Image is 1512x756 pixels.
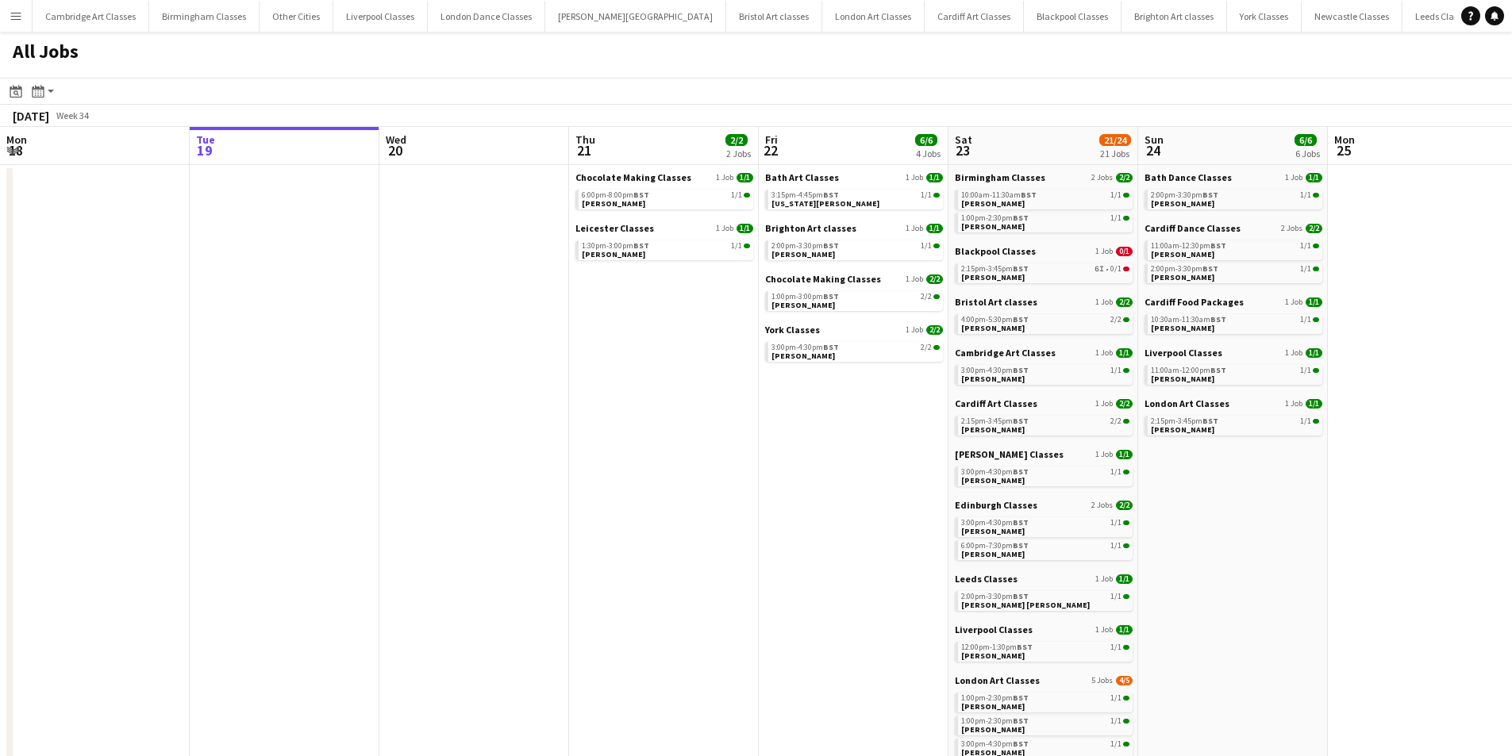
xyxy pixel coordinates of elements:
[1300,265,1311,273] span: 1/1
[1095,265,1104,273] span: 6I
[955,296,1133,347] div: Bristol Art classes1 Job2/24:00pm-5:30pmBST2/2[PERSON_NAME]
[260,1,333,32] button: Other Cities
[1123,368,1129,373] span: 1/1
[716,173,733,182] span: 1 Job
[955,397,1133,448] div: Cardiff Art Classes1 Job2/22:15pm-3:45pmBST2/2[PERSON_NAME]
[961,365,1129,383] a: 3:00pm-4:30pmBST1/1[PERSON_NAME]
[916,148,941,159] div: 4 Jobs
[1313,193,1319,198] span: 1/1
[1110,717,1121,725] span: 1/1
[955,171,1133,245] div: Birmingham Classes2 Jobs2/210:00am-11:30amBST1/1[PERSON_NAME]1:00pm-2:30pmBST1/1[PERSON_NAME]
[194,141,215,159] span: 19
[1013,365,1029,375] span: BST
[1013,263,1029,274] span: BST
[961,643,1033,651] span: 12:00pm-1:30pm
[582,191,649,199] span: 6:00pm-8:00pm
[1017,642,1033,652] span: BST
[823,240,839,251] span: BST
[765,132,778,147] span: Fri
[1110,740,1121,748] span: 1/1
[961,316,1029,324] span: 4:00pm-5:30pm
[1145,171,1232,183] span: Bath Dance Classes
[771,191,839,199] span: 3:15pm-4:45pm
[1313,419,1319,424] span: 1/1
[1285,297,1302,307] span: 1 Job
[1116,247,1133,256] span: 0/1
[1145,171,1322,222] div: Bath Dance Classes1 Job1/12:00pm-3:30pmBST1/1[PERSON_NAME]
[823,291,839,301] span: BST
[961,466,1129,485] a: 3:00pm-4:30pmBST1/1[PERSON_NAME]
[1145,171,1322,183] a: Bath Dance Classes1 Job1/1
[765,222,856,234] span: Brighton Art classes
[1227,1,1302,32] button: York Classes
[961,314,1129,332] a: 4:00pm-5:30pmBST2/2[PERSON_NAME]
[961,468,1029,476] span: 3:00pm-4:30pm
[771,351,835,361] span: David Dorton
[1123,594,1129,599] span: 1/1
[1095,399,1113,409] span: 1 Job
[1145,296,1322,308] a: Cardiff Food Packages1 Job1/1
[737,224,753,233] span: 1/1
[1145,222,1322,234] a: Cardiff Dance Classes2 Jobs2/2
[1013,416,1029,426] span: BST
[961,593,1029,601] span: 2:00pm-3:30pm
[1300,366,1311,374] span: 1/1
[765,222,943,273] div: Brighton Art classes1 Job1/12:00pm-3:30pmBST1/1[PERSON_NAME]
[1285,348,1302,358] span: 1 Job
[1285,399,1302,409] span: 1 Job
[955,674,1133,686] a: London Art Classes5 Jobs4/5
[926,274,943,284] span: 2/2
[921,293,932,301] span: 2/2
[1099,134,1131,146] span: 21/24
[765,222,943,234] a: Brighton Art classes1 Job1/1
[955,448,1133,460] a: [PERSON_NAME] Classes1 Job1/1
[1151,416,1319,434] a: 2:15pm-3:45pmBST1/1[PERSON_NAME]
[765,273,943,324] div: Chocolate Making Classes1 Job2/21:00pm-3:00pmBST2/2[PERSON_NAME]
[1110,593,1121,601] span: 1/1
[196,132,215,147] span: Tue
[955,573,1018,585] span: Leeds Classes
[1295,148,1320,159] div: 6 Jobs
[575,132,595,147] span: Thu
[1281,224,1302,233] span: 2 Jobs
[906,325,923,335] span: 1 Job
[4,141,27,159] span: 18
[961,265,1129,273] div: •
[13,108,49,124] div: [DATE]
[955,448,1064,460] span: Chester Classes
[1151,265,1218,273] span: 2:00pm-3:30pm
[1091,501,1113,510] span: 2 Jobs
[955,245,1133,296] div: Blackpool Classes1 Job0/12:15pm-3:45pmBST6I•0/1[PERSON_NAME]
[582,198,645,209] span: Judith Ward
[1145,397,1229,409] span: London Art Classes
[1013,716,1029,726] span: BST
[933,294,940,299] span: 2/2
[1300,191,1311,199] span: 1/1
[1110,316,1121,324] span: 2/2
[765,324,943,365] div: York Classes1 Job2/23:00pm-4:30pmBST2/2[PERSON_NAME]
[1210,314,1226,324] span: BST
[1110,542,1121,550] span: 1/1
[823,342,839,352] span: BST
[1100,148,1130,159] div: 21 Jobs
[955,347,1133,397] div: Cambridge Art Classes1 Job1/13:00pm-4:30pmBST1/1[PERSON_NAME]
[33,1,149,32] button: Cambridge Art Classes
[1013,213,1029,223] span: BST
[1402,1,1484,32] button: Leeds Classes
[771,190,940,208] a: 3:15pm-4:45pmBST1/1[US_STATE][PERSON_NAME]
[961,600,1090,610] span: Rebecca Butler Giles
[1295,134,1317,146] span: 6/6
[1151,323,1214,333] span: Mark Robertson
[765,273,881,285] span: Chocolate Making Classes
[1123,645,1129,650] span: 1/1
[961,642,1129,660] a: 12:00pm-1:30pmBST1/1[PERSON_NAME]
[961,213,1129,231] a: 1:00pm-2:30pmBST1/1[PERSON_NAME]
[955,499,1037,511] span: Edinburgh Classes
[961,694,1029,702] span: 1:00pm-2:30pm
[1110,468,1121,476] span: 1/1
[955,245,1133,257] a: Blackpool Classes1 Job0/1
[961,221,1025,232] span: Joanne Parkyn
[52,109,92,121] span: Week 34
[955,573,1133,585] a: Leeds Classes1 Job1/1
[955,624,1133,674] div: Liverpool Classes1 Job1/112:00pm-1:30pmBST1/1[PERSON_NAME]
